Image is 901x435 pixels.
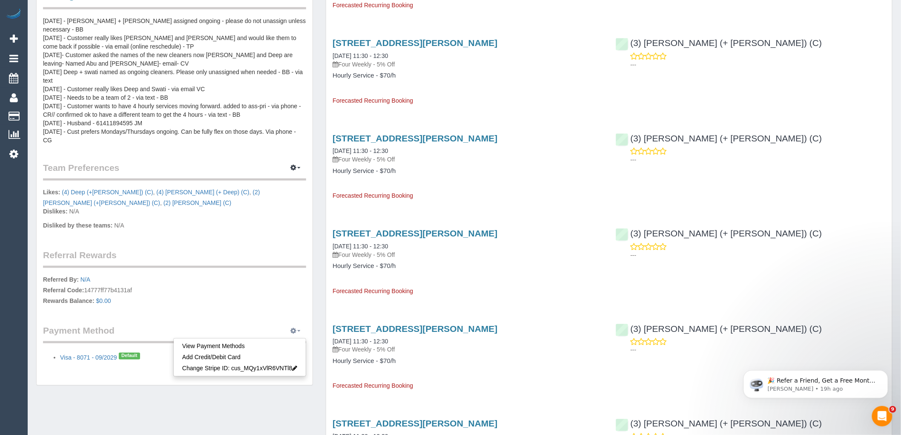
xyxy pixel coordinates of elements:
[333,192,413,199] span: Forecasted Recurring Booking
[333,97,413,104] span: Forecasted Recurring Booking
[333,251,603,259] p: Four Weekly - 5% Off
[333,324,497,334] a: [STREET_ADDRESS][PERSON_NAME]
[631,251,886,259] p: ---
[80,276,90,283] a: N/A
[333,2,413,9] span: Forecasted Recurring Booking
[333,358,603,365] h4: Hourly Service - $70/h
[333,419,497,429] a: [STREET_ADDRESS][PERSON_NAME]
[616,38,822,48] a: (3) [PERSON_NAME] (+ [PERSON_NAME]) (C)
[333,228,497,238] a: [STREET_ADDRESS][PERSON_NAME]
[333,338,388,345] a: [DATE] 11:30 - 12:30
[333,288,413,294] span: Forecasted Recurring Booking
[631,346,886,354] p: ---
[43,324,306,343] legend: Payment Method
[164,199,231,206] a: (2) [PERSON_NAME] (C)
[333,346,603,354] p: Four Weekly - 5% Off
[37,33,147,40] p: Message from Ellie, sent 19h ago
[616,419,822,429] a: (3) [PERSON_NAME] (+ [PERSON_NAME]) (C)
[333,133,497,143] a: [STREET_ADDRESS][PERSON_NAME]
[43,189,260,206] a: (2) [PERSON_NAME] (+[PERSON_NAME]) (C)
[333,243,388,250] a: [DATE] 11:30 - 12:30
[5,9,22,20] img: Automaid Logo
[872,406,892,426] iframe: Intercom live chat
[43,275,306,307] p: 14777ff77b4131af
[37,25,146,116] span: 🎉 Refer a Friend, Get a Free Month! 🎉 Love Automaid? Share the love! When you refer a friend who ...
[333,52,388,59] a: [DATE] 11:30 - 12:30
[616,133,822,143] a: (3) [PERSON_NAME] (+ [PERSON_NAME]) (C)
[114,222,124,229] span: N/A
[631,156,886,164] p: ---
[43,286,84,294] label: Referral Code:
[156,189,249,196] a: (4) [PERSON_NAME] (+ Deep) (C)
[43,161,306,181] legend: Team Preferences
[174,341,306,352] a: View Payment Methods
[333,155,603,164] p: Four Weekly - 5% Off
[43,207,68,216] label: Dislikes:
[43,249,306,268] legend: Referral Rewards
[174,352,306,363] a: Add Credit/Debit Card
[60,354,117,361] a: Visa - 8071 - 09/2029
[69,208,79,215] span: N/A
[174,363,306,374] a: Change Stripe ID: cus_MQy1xVlR6VNTl8
[616,228,822,238] a: (3) [PERSON_NAME] (+ [PERSON_NAME]) (C)
[333,167,603,175] h4: Hourly Service - $70/h
[155,189,251,196] span: ,
[890,406,896,413] span: 9
[731,352,901,412] iframe: Intercom notifications message
[333,383,413,389] span: Forecasted Recurring Booking
[43,297,95,305] label: Rewards Balance:
[43,221,112,230] label: Disliked by these teams:
[631,60,886,69] p: ---
[62,189,155,196] span: ,
[62,189,153,196] a: (4) Deep (+[PERSON_NAME]) (C)
[43,188,60,196] label: Likes:
[43,189,260,206] span: ,
[333,72,603,79] h4: Hourly Service - $70/h
[43,17,306,144] pre: [DATE] - [PERSON_NAME] + [PERSON_NAME] assigned ongoing - please do not unassign unless necessary...
[333,38,497,48] a: [STREET_ADDRESS][PERSON_NAME]
[333,60,603,69] p: Four Weekly - 5% Off
[333,147,388,154] a: [DATE] 11:30 - 12:30
[333,262,603,270] h4: Hourly Service - $70/h
[96,297,111,304] a: $0.00
[616,324,822,334] a: (3) [PERSON_NAME] (+ [PERSON_NAME]) (C)
[119,353,140,360] span: Default
[43,275,79,284] label: Referred By:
